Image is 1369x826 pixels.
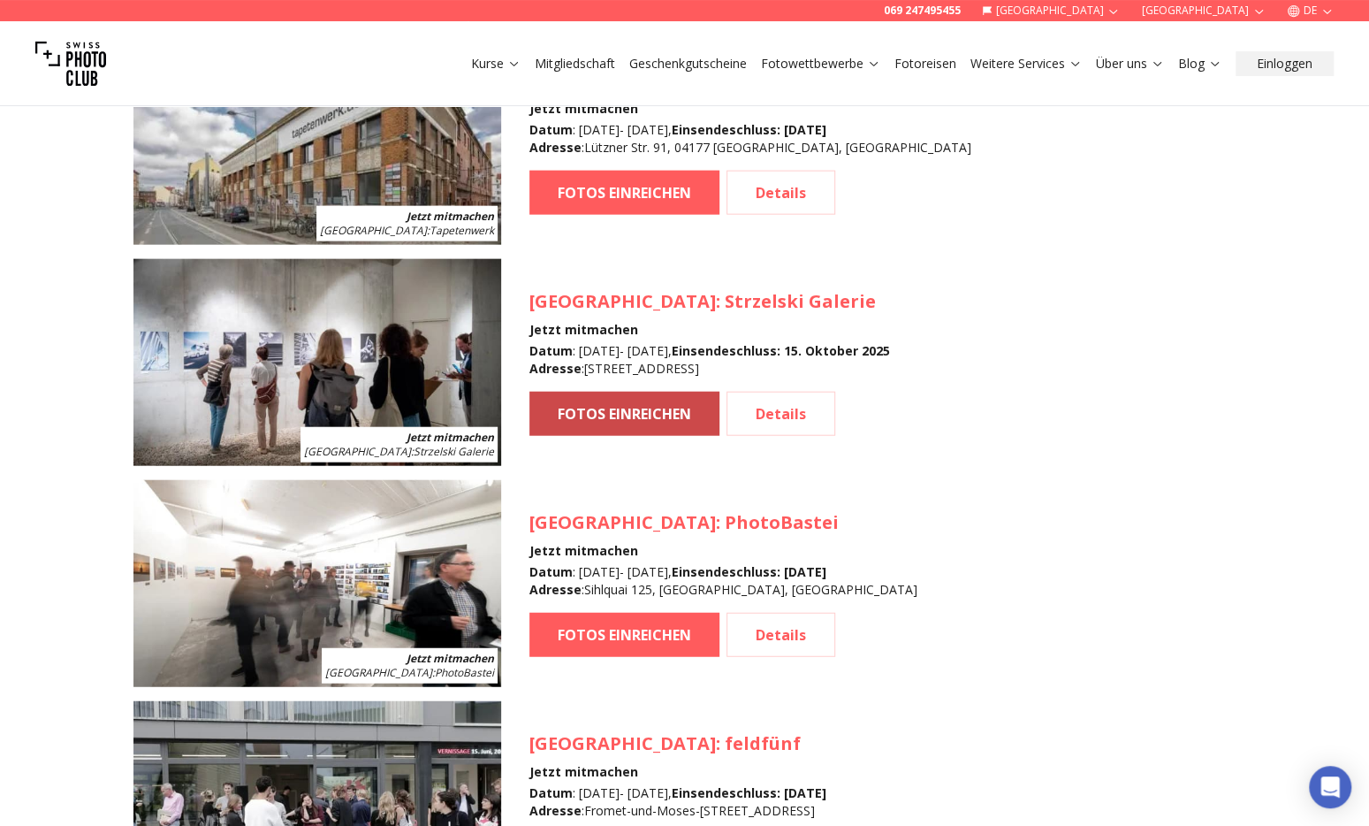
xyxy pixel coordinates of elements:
[535,55,615,73] a: Mitgliedschaft
[529,100,971,118] h4: Jetzt mitmachen
[754,51,887,76] button: Fotowettbewerbe
[133,259,501,466] img: SPC Photo Awards STUTTGART November 2025
[970,55,1082,73] a: Weitere Services
[672,784,826,801] b: Einsendeschluss : [DATE]
[529,613,719,657] a: FOTOS EINREICHEN
[529,563,573,580] b: Datum
[529,360,582,377] b: Adresse
[407,651,494,666] b: Jetzt mitmachen
[761,55,880,73] a: Fotowettbewerbe
[1089,51,1171,76] button: Über uns
[529,392,719,436] a: FOTOS EINREICHEN
[529,763,835,781] h4: Jetzt mitmachen
[529,542,917,560] h4: Jetzt mitmachen
[1309,766,1351,808] div: Open Intercom Messenger
[320,223,427,238] span: [GEOGRAPHIC_DATA]
[529,510,716,534] span: [GEOGRAPHIC_DATA]
[529,171,719,215] a: FOTOS EINREICHEN
[726,613,835,657] a: Details
[529,784,835,820] div: : [DATE] - [DATE] , : Fromet-und-Moses-[STREET_ADDRESS]
[1171,51,1228,76] button: Blog
[726,392,835,436] a: Details
[528,51,622,76] button: Mitgliedschaft
[529,731,716,755] span: [GEOGRAPHIC_DATA]
[304,444,494,459] span: : Strzelski Galerie
[1236,51,1334,76] button: Einloggen
[529,289,716,313] span: [GEOGRAPHIC_DATA]
[529,581,582,598] b: Adresse
[320,223,494,238] span: : Tapetenwerk
[672,121,826,138] b: Einsendeschluss : [DATE]
[325,665,494,680] span: : PhotoBastei
[529,289,890,314] h3: : Strzelski Galerie
[471,55,521,73] a: Kurse
[464,51,528,76] button: Kurse
[629,55,747,73] a: Geschenkgutscheine
[894,55,956,73] a: Fotoreisen
[529,139,582,156] b: Adresse
[1096,55,1164,73] a: Über uns
[529,802,582,819] b: Adresse
[133,480,501,687] img: SPC Photo Awards Zürich: Dezember 2025
[887,51,963,76] button: Fotoreisen
[529,121,971,157] div: : [DATE] - [DATE] , : Lützner Str. 91, 04177 [GEOGRAPHIC_DATA], [GEOGRAPHIC_DATA]
[133,38,501,245] img: SPC Photo Awards LEIPZIG November 2025
[622,51,754,76] button: Geschenkgutscheine
[884,4,961,18] a: 069 247495455
[529,563,917,599] div: : [DATE] - [DATE] , : Sihlquai 125, [GEOGRAPHIC_DATA], [GEOGRAPHIC_DATA]
[1178,55,1221,73] a: Blog
[529,121,573,138] b: Datum
[325,665,432,680] span: [GEOGRAPHIC_DATA]
[963,51,1089,76] button: Weitere Services
[529,342,573,359] b: Datum
[407,430,494,445] b: Jetzt mitmachen
[726,171,835,215] a: Details
[35,28,106,99] img: Swiss photo club
[304,444,411,459] span: [GEOGRAPHIC_DATA]
[407,209,494,224] b: Jetzt mitmachen
[529,784,573,801] b: Datum
[529,731,835,756] h3: : feldfünf
[529,321,890,339] h4: Jetzt mitmachen
[529,342,890,378] div: : [DATE] - [DATE] , : [STREET_ADDRESS]
[672,342,890,359] b: Einsendeschluss : 15. Oktober 2025
[672,563,826,580] b: Einsendeschluss : [DATE]
[529,510,917,535] h3: : PhotoBastei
